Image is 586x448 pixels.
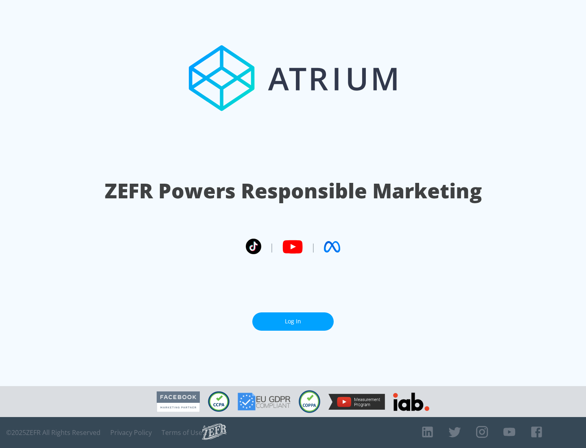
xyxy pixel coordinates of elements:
h1: ZEFR Powers Responsible Marketing [105,177,482,205]
img: IAB [393,393,429,411]
img: GDPR Compliant [238,393,291,411]
img: Facebook Marketing Partner [157,391,200,412]
img: YouTube Measurement Program [328,394,385,410]
img: CCPA Compliant [208,391,230,412]
span: © 2025 ZEFR All Rights Reserved [6,428,101,437]
a: Terms of Use [162,428,202,437]
a: Privacy Policy [110,428,152,437]
a: Log In [252,312,334,331]
img: COPPA Compliant [299,390,320,413]
span: | [311,241,316,253]
span: | [269,241,274,253]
